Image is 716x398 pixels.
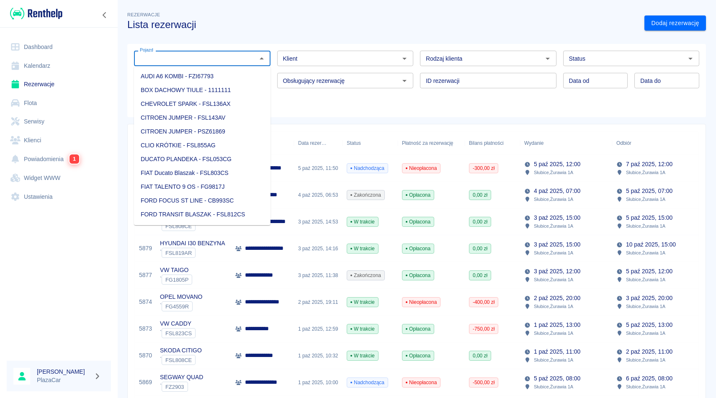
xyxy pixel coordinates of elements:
p: Słubice , Żurawia 1A [534,169,573,176]
p: Słubice , Żurawia 1A [626,276,665,283]
input: DD.MM.YYYY [563,73,628,88]
span: Zakończona [347,272,384,279]
a: Ustawienia [7,187,111,206]
li: FORD TRANSIT CUSTOM - FSL745CG [134,221,270,235]
span: W trakcie [347,245,378,252]
span: W trakcie [347,352,378,359]
div: Płatność za rezerwację [398,131,465,155]
span: Opłacona [402,352,434,359]
div: Wydanie [524,131,543,155]
p: 5 paź 2025, 08:00 [534,374,580,383]
div: 1 paź 2025, 12:59 [294,316,343,342]
p: Słubice , Żurawia 1A [626,356,665,364]
li: FORD TRANSIT BLASZAK - FSL812CS [134,208,270,221]
a: 5869 [139,378,152,387]
p: 3 paź 2025, 12:00 [534,267,580,276]
li: FIAT TALENTO 9 OS - FG9817J [134,180,270,194]
button: Zwiń nawigację [98,10,111,21]
a: 5877 [139,271,152,280]
p: 2 paź 2025, 11:00 [626,347,672,356]
span: Nadchodząca [347,379,388,386]
div: 1 paź 2025, 10:00 [294,369,343,396]
p: Słubice , Żurawia 1A [626,169,665,176]
p: 5 paź 2025, 07:00 [626,187,672,195]
span: 0,00 zł [469,352,491,359]
span: -400,00 zł [469,298,498,306]
div: Klient [231,131,294,155]
a: Dodaj rezerwację [644,15,706,31]
a: Widget WWW [7,169,111,187]
p: 6 paź 2025, 08:00 [626,374,672,383]
span: FSL808CE [162,357,195,363]
li: CLIO KRÓTKIE - FSL855AG [134,139,270,152]
p: 5 paź 2025, 12:00 [626,267,672,276]
div: Wydanie [520,131,612,155]
div: Odbiór [612,131,704,155]
a: Rezerwacje [7,75,111,94]
label: Pojazd [140,47,153,53]
p: SEGWAY QUAD [160,373,203,382]
a: Flota [7,94,111,113]
p: SKODA CITIGO [160,346,202,355]
div: 5 paź 2025, 11:50 [294,155,343,182]
p: Słubice , Żurawia 1A [626,249,665,257]
span: W trakcie [347,298,378,306]
div: Data rezerwacji [298,131,327,155]
a: Renthelp logo [7,7,62,21]
p: HYUNDAI I30 BENZYNA [160,239,225,248]
p: Słubice , Żurawia 1A [534,249,573,257]
p: Słubice , Żurawia 1A [534,356,573,364]
li: AUDI A6 KOMBI - FZI67793 [134,69,270,83]
input: DD.MM.YYYY [634,73,699,88]
p: 4 paź 2025, 07:00 [534,187,580,195]
div: 2 paź 2025, 19:11 [294,289,343,316]
div: 3 paź 2025, 14:53 [294,208,343,235]
p: Słubice , Żurawia 1A [626,222,665,230]
a: 5873 [139,324,152,333]
span: W trakcie [347,325,378,333]
span: 1 [70,154,79,164]
span: FG4559R [162,303,192,310]
p: VW TAIGO [160,266,192,275]
img: Renthelp logo [10,7,62,21]
div: Data rezerwacji [294,131,343,155]
span: Opłacona [402,191,434,199]
span: Opłacona [402,245,434,252]
p: 5 paź 2025, 15:00 [626,213,672,222]
a: Powiadomienia1 [7,149,111,169]
div: ` [160,328,196,338]
p: 10 paź 2025, 15:00 [626,240,676,249]
div: Odbiór [616,131,631,155]
div: Bilans płatności [465,131,520,155]
li: CITROEN JUMPER - FSL143AV [134,111,270,125]
span: Rezerwacje [127,12,160,17]
h6: [PERSON_NAME] [37,367,90,376]
p: 1 paź 2025, 11:00 [534,347,580,356]
button: Sort [543,137,555,149]
p: 5 paź 2025, 12:00 [534,160,580,169]
span: -500,00 zł [469,379,498,386]
li: CITROEN JUMPER - PSZ61869 [134,125,270,139]
span: 0,00 zł [469,272,491,279]
div: Płatność za rezerwację [402,131,453,155]
a: Serwisy [7,112,111,131]
div: ` [160,301,202,311]
div: ` [160,248,225,258]
div: ` [160,221,202,231]
div: ` [160,382,203,392]
p: 3 paź 2025, 15:00 [534,240,580,249]
div: ` [160,355,202,365]
span: FZ2903 [162,384,188,390]
p: 3 paź 2025, 15:00 [534,213,580,222]
a: Dashboard [7,38,111,56]
p: Słubice , Żurawia 1A [626,383,665,390]
span: 0,00 zł [469,245,491,252]
span: Opłacona [402,272,434,279]
div: Status [343,131,398,155]
li: FIAT Ducato Blaszak - FSL803CS [134,166,270,180]
p: 7 paź 2025, 12:00 [626,160,672,169]
span: 0,00 zł [469,191,491,199]
div: 1 paź 2025, 10:32 [294,342,343,369]
button: Zamknij [256,53,268,64]
p: 1 paź 2025, 13:00 [534,321,580,329]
